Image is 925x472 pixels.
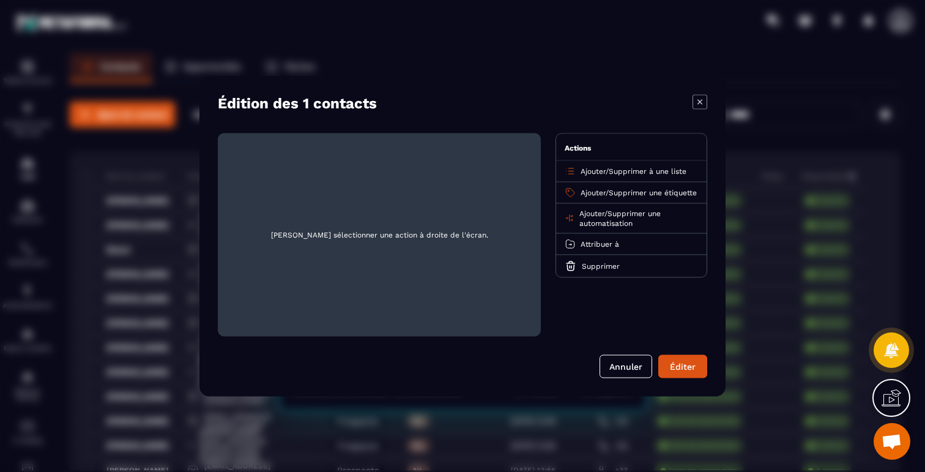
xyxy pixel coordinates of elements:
[218,94,377,111] h4: Édition des 1 contacts
[581,166,686,176] p: /
[581,239,619,248] span: Attribuer à
[582,261,620,270] span: Supprimer
[600,354,652,378] button: Annuler
[874,423,910,460] div: Ouvrir le chat
[581,188,606,197] span: Ajouter
[228,143,531,326] span: [PERSON_NAME] sélectionner une action à droite de l'écran.
[609,167,686,175] span: Supprimer à une liste
[579,209,661,227] span: Supprimer une automatisation
[581,167,606,175] span: Ajouter
[609,188,697,197] span: Supprimer une étiquette
[658,354,707,378] button: Éditer
[565,143,591,152] span: Actions
[579,208,698,228] p: /
[581,187,697,197] p: /
[579,209,604,217] span: Ajouter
